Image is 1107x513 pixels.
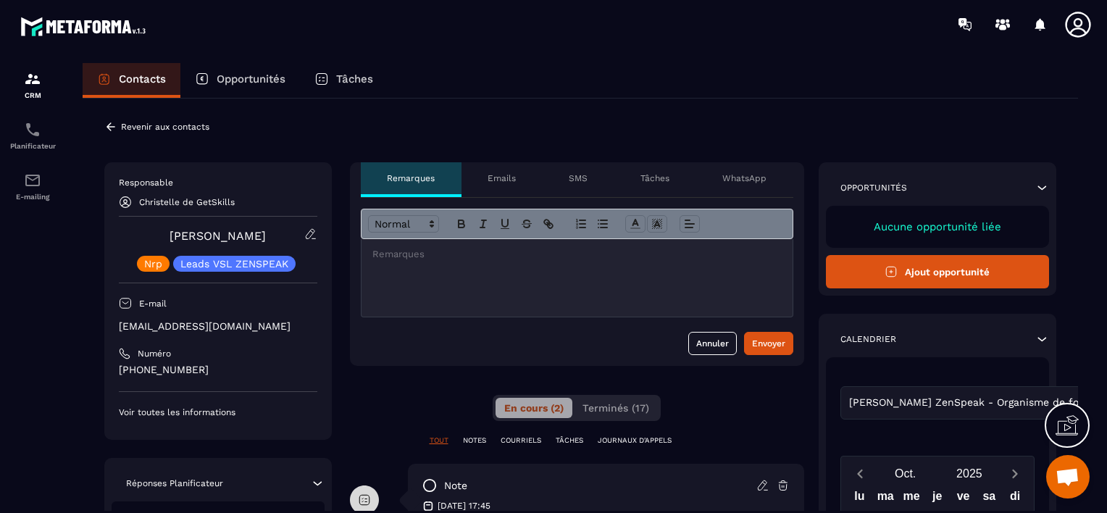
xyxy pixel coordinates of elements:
[504,402,564,414] span: En cours (2)
[217,72,285,85] p: Opportunités
[83,63,180,98] a: Contacts
[976,486,1002,512] div: sa
[847,464,874,483] button: Previous month
[569,172,588,184] p: SMS
[640,172,669,184] p: Tâches
[598,435,672,446] p: JOURNAUX D'APPELS
[840,182,907,193] p: Opportunités
[4,142,62,150] p: Planificateur
[444,479,467,493] p: note
[840,220,1035,233] p: Aucune opportunité liée
[4,110,62,161] a: schedulerschedulerPlanificateur
[752,336,785,351] div: Envoyer
[1002,486,1028,512] div: di
[119,320,317,333] p: [EMAIL_ADDRESS][DOMAIN_NAME]
[4,193,62,201] p: E-mailing
[20,13,151,40] img: logo
[138,348,171,359] p: Numéro
[582,402,649,414] span: Terminés (17)
[430,435,448,446] p: TOUT
[574,398,658,418] button: Terminés (17)
[501,435,541,446] p: COURRIELS
[336,72,373,85] p: Tâches
[4,59,62,110] a: formationformationCRM
[924,486,951,512] div: je
[688,332,737,355] button: Annuler
[1046,455,1090,499] div: Ouvrir le chat
[556,435,583,446] p: TÂCHES
[121,122,209,132] p: Revenir aux contacts
[951,486,977,512] div: ve
[24,121,41,138] img: scheduler
[874,461,937,486] button: Open months overlay
[463,435,486,446] p: NOTES
[144,259,162,269] p: Nrp
[170,229,266,243] a: [PERSON_NAME]
[119,363,317,377] p: [PHONE_NUMBER]
[4,91,62,99] p: CRM
[937,461,1001,486] button: Open years overlay
[119,177,317,188] p: Responsable
[126,477,223,489] p: Réponses Planificateur
[496,398,572,418] button: En cours (2)
[840,333,896,345] p: Calendrier
[438,500,490,512] p: [DATE] 17:45
[4,161,62,212] a: emailemailE-mailing
[119,72,166,85] p: Contacts
[744,332,793,355] button: Envoyer
[180,259,288,269] p: Leads VSL ZENSPEAK
[24,70,41,88] img: formation
[300,63,388,98] a: Tâches
[488,172,516,184] p: Emails
[24,172,41,189] img: email
[139,197,235,207] p: Christelle de GetSkills
[119,406,317,418] p: Voir toutes les informations
[872,486,898,512] div: ma
[847,486,873,512] div: lu
[139,298,167,309] p: E-mail
[1001,464,1028,483] button: Next month
[898,486,924,512] div: me
[722,172,766,184] p: WhatsApp
[387,172,435,184] p: Remarques
[826,255,1050,288] button: Ajout opportunité
[180,63,300,98] a: Opportunités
